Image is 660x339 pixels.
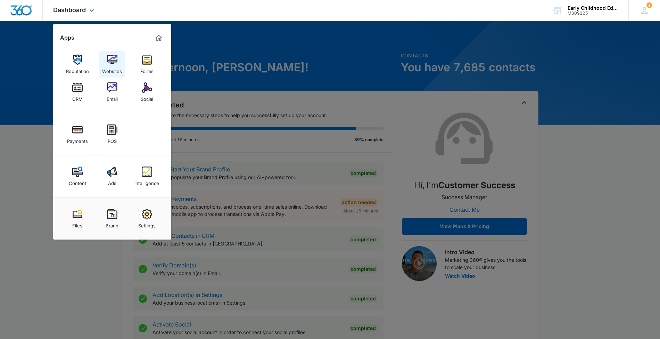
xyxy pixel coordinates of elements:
[102,65,122,74] div: Websites
[64,79,91,105] a: CRM
[134,163,160,189] a: Intelligence
[153,32,164,43] a: Marketing 360® Dashboard
[106,219,118,228] div: Brand
[138,219,156,228] div: Settings
[60,34,74,41] h2: Apps
[64,121,91,147] a: Payments
[99,205,125,232] a: Brand
[69,177,86,186] div: Content
[107,93,118,102] div: Email
[108,177,116,186] div: Ads
[134,177,159,186] div: Intelligence
[568,11,618,16] div: account id
[134,79,160,105] a: Social
[53,6,86,14] span: Dashboard
[99,121,125,147] a: POS
[66,65,89,74] div: Reputation
[99,163,125,189] a: Ads
[141,93,153,102] div: Social
[568,5,618,11] div: account name
[646,2,652,8] span: 1
[140,65,154,74] div: Forms
[99,79,125,105] a: Email
[99,51,125,78] a: Websites
[64,205,91,232] a: Files
[134,51,160,78] a: Forms
[72,219,82,228] div: Files
[134,205,160,232] a: Settings
[108,135,117,144] div: POS
[67,135,88,144] div: Payments
[64,51,91,78] a: Reputation
[646,2,652,8] div: notifications count
[64,163,91,189] a: Content
[72,93,83,102] div: CRM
